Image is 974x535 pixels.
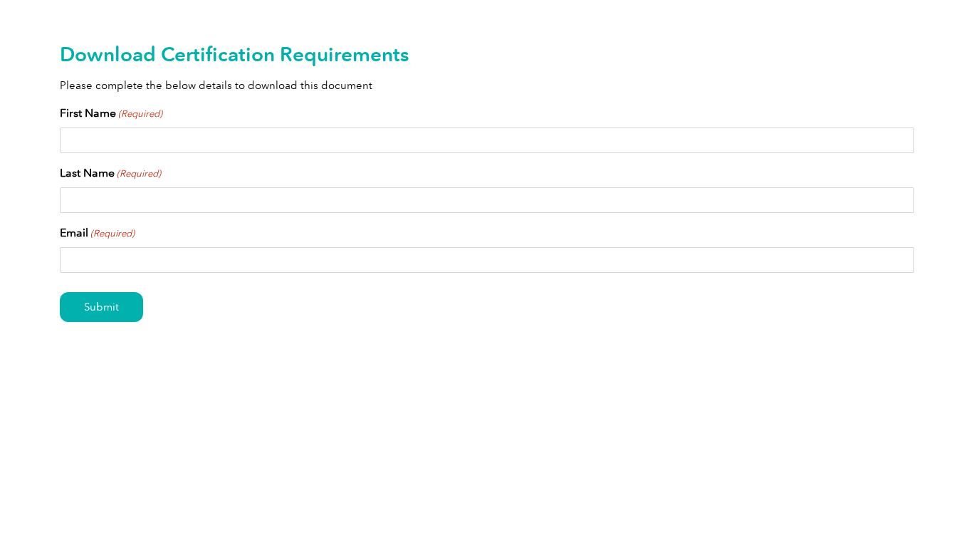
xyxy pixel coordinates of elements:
[60,165,161,182] label: Last Name
[60,43,914,66] h2: Download Certification Requirements
[60,224,135,241] label: Email
[117,107,163,121] span: (Required)
[60,105,162,122] label: First Name
[116,167,162,181] span: (Required)
[90,227,135,241] span: (Required)
[60,78,914,93] p: Please complete the below details to download this document
[60,292,143,322] input: Submit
